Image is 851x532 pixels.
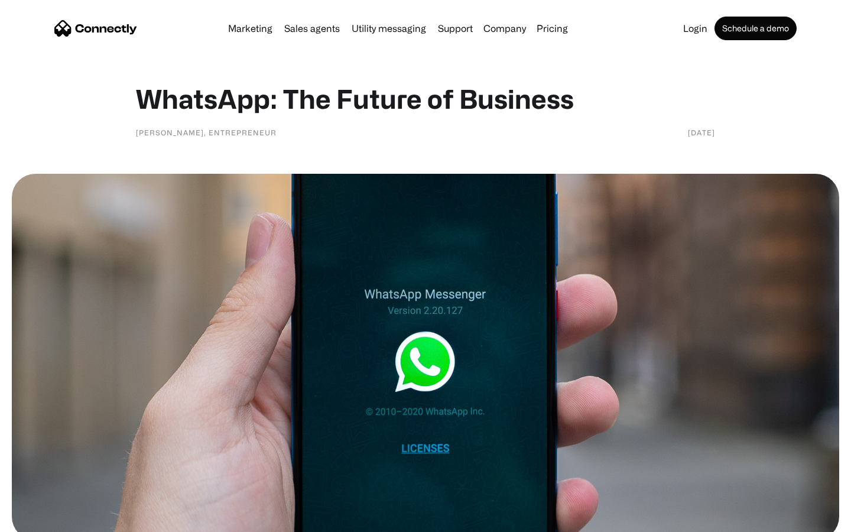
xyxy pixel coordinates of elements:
div: [DATE] [688,126,715,138]
div: [PERSON_NAME], Entrepreneur [136,126,277,138]
div: Company [483,20,526,37]
a: Utility messaging [347,24,431,33]
a: Sales agents [280,24,345,33]
a: Marketing [223,24,277,33]
h1: WhatsApp: The Future of Business [136,83,715,115]
a: Support [433,24,478,33]
ul: Language list [24,511,71,528]
a: Login [678,24,712,33]
aside: Language selected: English [12,511,71,528]
a: Pricing [532,24,573,33]
a: Schedule a demo [714,17,797,40]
